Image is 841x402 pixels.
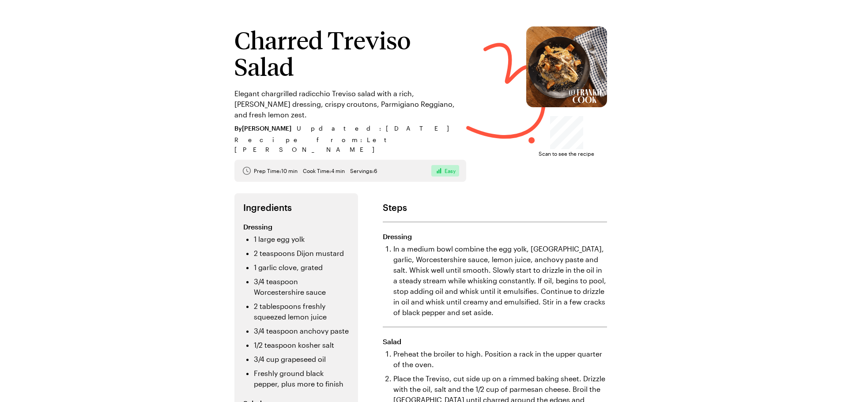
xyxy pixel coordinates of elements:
li: 2 teaspoons Dijon mustard [254,248,349,259]
p: Elegant chargrilled radicchio Treviso salad with a rich, [PERSON_NAME] dressing, crispy croutons,... [234,88,466,120]
h3: Dressing [383,231,607,242]
h2: Ingredients [243,202,349,213]
li: 3/4 teaspoon anchovy paste [254,326,349,336]
span: Recipe from: Let [PERSON_NAME] [234,135,466,154]
li: 3/4 teaspoon Worcestershire sauce [254,276,349,297]
li: 1 garlic clove, grated [254,262,349,273]
li: Preheat the broiler to high. Position a rack in the upper quarter of the oven. [393,349,607,370]
img: Charred Treviso Salad [526,26,607,107]
li: 1 large egg yolk [254,234,349,244]
h3: Dressing [243,222,349,232]
h1: Charred Treviso Salad [234,26,466,79]
span: Easy [445,167,456,174]
span: Scan to see the recipe [539,149,594,158]
h2: Steps [383,202,607,213]
span: Servings: 6 [350,167,377,174]
span: Cook Time: 4 min [303,167,345,174]
span: By [PERSON_NAME] [234,124,291,133]
h3: Salad [383,336,607,347]
li: In a medium bowl combine the egg yolk, [GEOGRAPHIC_DATA], garlic, Worcestershire sauce, lemon jui... [393,244,607,318]
li: Freshly ground black pepper, plus more to finish [254,368,349,389]
span: Prep Time: 10 min [254,167,298,174]
li: 1/2 teaspoon kosher salt [254,340,349,350]
li: 2 tablespoons freshly squeezed lemon juice [254,301,349,322]
li: 3/4 cup grapeseed oil [254,354,349,364]
span: Updated : [DATE] [297,124,458,133]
